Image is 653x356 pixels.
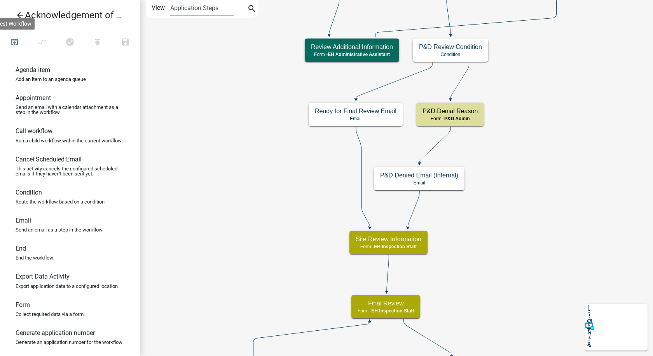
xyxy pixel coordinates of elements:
[311,52,393,57] p: Form -
[16,255,53,260] p: End the workflow
[16,94,51,102] h6: Appointment
[16,301,30,309] h6: Form
[6,6,127,24] a: Acknowledgement of Demolition Certificate
[328,52,390,57] span: EH Administrative Assistant
[16,245,26,252] h6: End
[315,107,396,115] h5: Ready for Final Review Email
[16,273,70,280] h6: Export Data Activity
[16,77,86,82] p: Add an item to an agenda queue
[56,34,84,51] button: No problems
[16,199,105,204] p: Route the workflow based on a condition
[423,107,478,115] h5: P&D Denial Reason
[247,4,257,15] i: search
[358,308,414,314] p: Form -
[419,52,482,57] p: Condition
[374,244,417,249] span: EH Inspection Staff
[84,34,112,51] button: Publish
[315,116,396,121] p: Email
[356,244,421,249] p: Form -
[16,66,50,74] h6: Agenda item
[356,235,421,243] h5: Site Review Information
[112,34,140,51] button: Save
[16,105,124,115] p: Send an email with a calendar attachment as a step in the workflow
[16,284,118,289] p: Export application data to a configured location
[419,43,482,51] h5: P&D Review Condition
[0,34,28,51] button: Test Workflow
[38,37,47,48] i: compare_arrows
[380,172,458,179] h5: P&D Denied Email (Internal)
[65,37,75,48] i: check_circle
[423,116,478,121] p: Form -
[16,329,95,337] h6: Generate application number
[16,312,84,317] p: Collect required data via a form
[16,127,52,135] h6: Call workflow
[16,166,124,176] p: This activity cancels the configured scheduled emails if they haven't been sent yet.
[16,340,122,345] p: Generate an application number for the workflow
[0,34,140,53] div: Workflow actions
[311,43,393,51] h5: Review Additional Information
[16,11,25,21] i: arrow_back
[121,37,130,48] i: save
[16,189,42,196] h6: Condition
[28,34,56,51] button: Auto Layout
[16,156,82,163] h6: Cancel Scheduled Email
[93,37,102,48] i: publish
[380,180,458,186] p: Email
[16,227,103,232] p: Send an email as a step in the workflow
[371,308,414,314] span: EH Inspection Staff
[16,138,122,143] p: Run a child workflow within the current workflow
[444,116,470,121] span: P&D Admin
[10,37,19,48] i: open_in_browser
[358,300,414,307] h5: Final Review
[16,217,31,224] h6: Email
[246,3,258,16] button: search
